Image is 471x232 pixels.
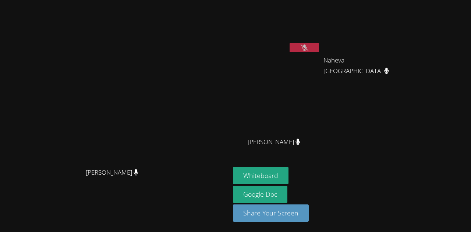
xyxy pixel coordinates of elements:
span: Naheva [GEOGRAPHIC_DATA] [323,55,405,76]
span: [PERSON_NAME] [86,167,138,178]
a: Google Doc [233,186,287,203]
span: [PERSON_NAME] [248,137,300,147]
button: Share Your Screen [233,204,309,222]
button: Whiteboard [233,167,288,184]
